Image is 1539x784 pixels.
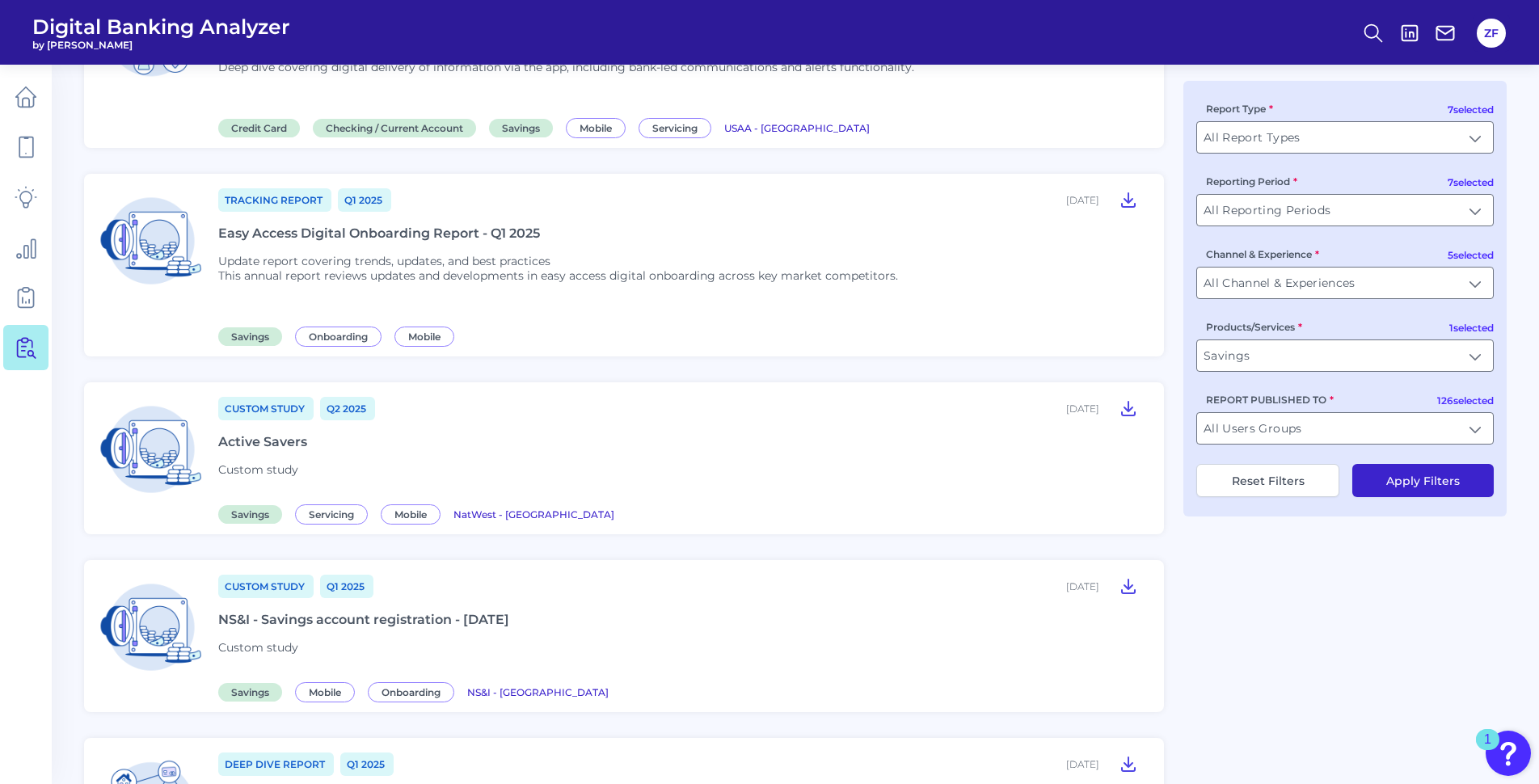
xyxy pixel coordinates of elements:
[218,119,300,137] span: Credit Card
[218,328,289,344] a: Savings
[467,684,609,699] a: NS&I - [GEOGRAPHIC_DATA]
[1112,395,1145,421] button: Active Savers
[218,462,298,477] span: Custom study
[566,118,626,138] span: Mobile
[1066,194,1099,206] div: [DATE]
[338,188,391,212] a: Q1 2025
[218,60,914,74] p: Deep dive covering digital delivery of information via the app, including bank-led communications...
[313,119,476,137] span: Checking / Current Account
[368,682,454,702] span: Onboarding
[218,254,550,268] span: Update report covering trends, updates, and best practices
[32,15,290,39] span: Digital Banking Analyzer
[381,504,441,525] span: Mobile
[218,684,289,699] a: Savings
[295,682,355,702] span: Mobile
[1484,740,1491,761] div: 1
[97,187,205,295] img: Savings
[394,327,454,347] span: Mobile
[218,505,282,524] span: Savings
[218,434,307,449] div: Active Savers
[218,268,898,283] p: This annual report reviews updates and developments in easy access digital onboarding across key ...
[1112,751,1145,777] button: Curinos Digital - TD Bank Save and Retrieve Deep Dive March 2025
[295,504,368,525] span: Servicing
[295,328,388,344] a: Onboarding
[1477,19,1506,48] button: ZF
[453,508,614,521] span: NatWest - [GEOGRAPHIC_DATA]
[218,226,540,241] div: Easy Access Digital Onboarding Report - Q1 2025
[1196,464,1339,497] button: Reset Filters
[639,120,718,135] a: Servicing
[320,575,373,598] a: Q1 2025
[467,686,609,698] span: NS&I - [GEOGRAPHIC_DATA]
[1206,248,1319,260] label: Channel & Experience
[1066,758,1099,770] div: [DATE]
[295,684,361,699] a: Mobile
[1206,321,1302,333] label: Products/Services
[1112,573,1145,599] button: NS&I - Savings account registration - March 2025
[218,683,282,702] span: Savings
[295,327,382,347] span: Onboarding
[218,327,282,346] span: Savings
[295,506,374,521] a: Servicing
[489,119,553,137] span: Savings
[218,575,314,598] a: Custom Study
[218,752,334,776] a: Deep Dive Report
[489,120,559,135] a: Savings
[218,612,509,627] div: NS&I - Savings account registration - [DATE]
[368,684,461,699] a: Onboarding
[724,120,870,135] a: USAA - [GEOGRAPHIC_DATA]
[724,122,870,134] span: USAA - [GEOGRAPHIC_DATA]
[32,39,290,51] span: by [PERSON_NAME]
[1112,187,1145,213] button: Easy Access Digital Onboarding Report - Q1 2025
[1486,731,1531,776] button: Open Resource Center, 1 new notification
[218,188,331,212] a: Tracking Report
[218,120,306,135] a: Credit Card
[566,120,632,135] a: Mobile
[320,397,375,420] a: Q2 2025
[1206,175,1297,188] label: Reporting Period
[97,395,205,504] img: Savings
[1206,394,1334,406] label: REPORT PUBLISHED TO
[1352,464,1494,497] button: Apply Filters
[218,397,314,420] a: Custom Study
[97,573,205,681] img: Savings
[340,752,394,776] a: Q1 2025
[313,120,483,135] a: Checking / Current Account
[394,328,461,344] a: Mobile
[639,118,711,138] span: Servicing
[1066,403,1099,415] div: [DATE]
[218,640,298,655] span: Custom study
[381,506,447,521] a: Mobile
[453,506,614,521] a: NatWest - [GEOGRAPHIC_DATA]
[218,506,289,521] a: Savings
[1066,580,1099,592] div: [DATE]
[1206,103,1273,115] label: Report Type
